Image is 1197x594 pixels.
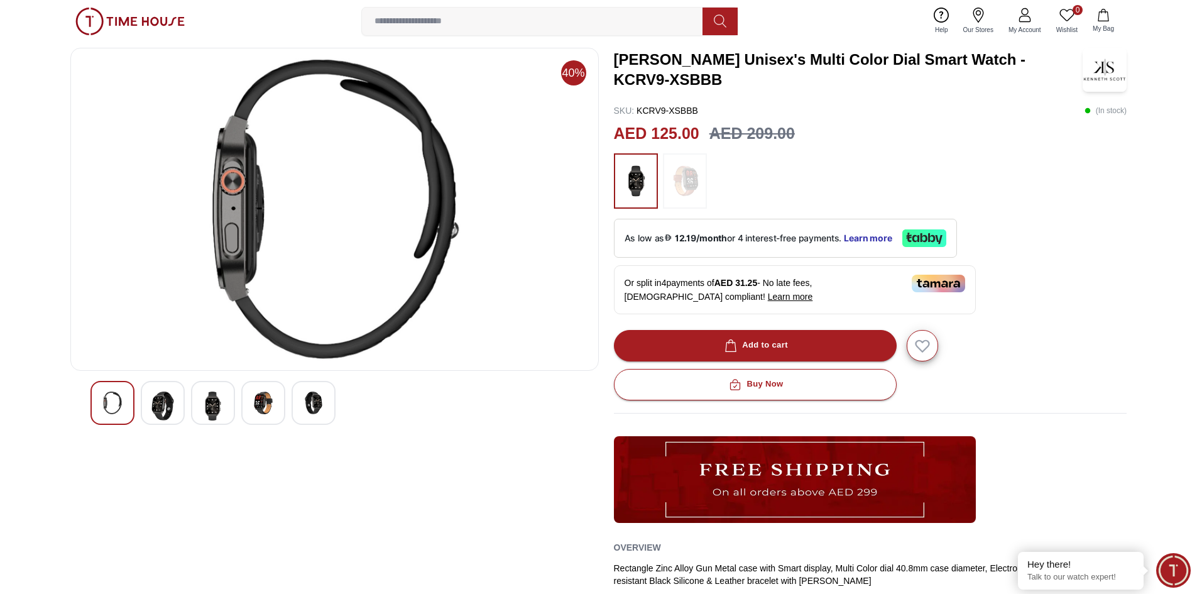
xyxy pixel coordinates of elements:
img: Kenneth Scott Unisex's Multi Color Dial Smart Watch - KCRV9-XSBBB [1083,48,1127,92]
span: Help [930,25,953,35]
span: My Account [1003,25,1046,35]
button: Add to cart [614,330,897,361]
button: My Bag [1085,6,1122,36]
p: KCRV9-XSBBB [614,104,698,117]
div: Chat Widget [1156,553,1191,588]
div: Add to cart [722,338,788,353]
span: Wishlist [1051,25,1083,35]
img: ... [614,436,976,523]
span: My Bag [1088,24,1119,33]
a: Help [927,5,956,37]
span: 40% [561,60,586,85]
p: Talk to our watch expert! [1027,572,1134,583]
a: 0Wishlist [1049,5,1085,37]
span: SKU : [614,106,635,116]
img: Kenneth Scott Unisex's Multi Color Dial Smart Watch - KCRV9-XSBBB [101,392,124,414]
p: ( In stock ) [1085,104,1127,117]
span: Learn more [768,292,813,302]
img: Kenneth Scott Unisex's Multi Color Dial Smart Watch - KCRV9-XSBBB [302,392,325,414]
span: 0 [1073,5,1083,15]
h3: [PERSON_NAME] Unisex's Multi Color Dial Smart Watch - KCRV9-XSBBB [614,50,1083,90]
div: Rectangle Zinc Alloy Gun Metal case with Smart display, Multi Color dial 40.8mm case diameter, El... [614,562,1127,587]
img: Kenneth Scott Unisex's Multi Color Dial Smart Watch - KCRV9-XSBBB [151,392,174,421]
div: Hey there! [1027,558,1134,571]
img: Tamara [912,275,965,292]
span: AED 31.25 [714,278,757,288]
div: Buy Now [726,377,783,392]
img: Kenneth Scott Unisex's Multi Color Dial Smart Watch - KCRV9-XSBBB [81,58,588,360]
img: ... [75,8,185,35]
button: Buy Now [614,369,897,400]
img: ... [620,160,652,202]
h2: Overview [614,538,661,557]
span: Our Stores [958,25,998,35]
a: Our Stores [956,5,1001,37]
h2: AED 125.00 [614,122,699,146]
img: Kenneth Scott Unisex's Multi Color Dial Smart Watch - KCRV9-XSBBB [252,392,275,414]
img: Kenneth Scott Unisex's Multi Color Dial Smart Watch - KCRV9-XSBBB [202,392,224,421]
img: ... [669,160,701,202]
div: Or split in 4 payments of - No late fees, [DEMOGRAPHIC_DATA] compliant! [614,265,976,314]
h3: AED 209.00 [709,122,795,146]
